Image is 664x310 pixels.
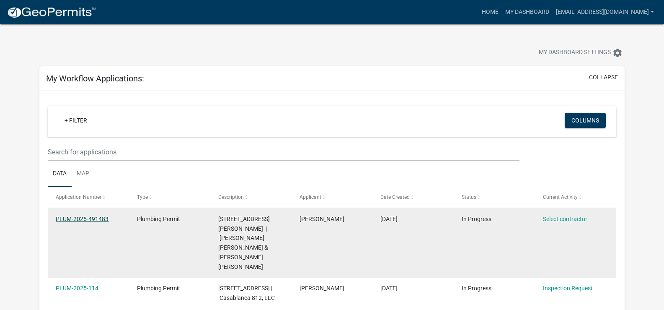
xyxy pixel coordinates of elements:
[478,4,502,20] a: Home
[56,194,101,200] span: Application Number
[48,187,129,207] datatable-header-cell: Application Number
[553,4,657,20] a: [EMAIL_ADDRESS][DOMAIN_NAME]
[72,161,94,188] a: Map
[565,113,606,128] button: Columns
[454,187,535,207] datatable-header-cell: Status
[56,216,109,222] a: PLUM-2025-491483
[612,48,623,58] i: settings
[300,285,344,292] span: william nasby
[291,187,372,207] datatable-header-cell: Applicant
[48,161,72,188] a: Data
[380,194,410,200] span: Date Created
[589,73,618,82] button: collapse
[543,216,587,222] a: Select contractor
[380,216,398,222] span: 10/13/2025
[543,285,593,292] a: Inspection Request
[300,216,344,222] span: william nasby
[372,187,454,207] datatable-header-cell: Date Created
[46,73,144,83] h5: My Workflow Applications:
[535,187,616,207] datatable-header-cell: Current Activity
[462,285,491,292] span: In Progress
[48,143,519,161] input: Search for applications
[502,4,553,20] a: My Dashboard
[462,216,491,222] span: In Progress
[218,285,275,301] span: 713 E. MAPLE STREET apartment 4 | Casablanca 812, LLC
[129,187,210,207] datatable-header-cell: Type
[300,194,321,200] span: Applicant
[58,113,94,128] a: + Filter
[539,48,611,58] span: My Dashboard Settings
[218,216,270,270] span: 3015 Utica Pike | Mullen Kelly Ann & Nudd Peter Timothy
[137,285,180,292] span: Plumbing Permit
[462,194,476,200] span: Status
[137,194,148,200] span: Type
[532,44,629,61] button: My Dashboard Settingssettings
[137,216,180,222] span: Plumbing Permit
[56,285,98,292] a: PLUM-2025-114
[380,285,398,292] span: 02/27/2025
[543,194,578,200] span: Current Activity
[218,194,244,200] span: Description
[210,187,292,207] datatable-header-cell: Description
